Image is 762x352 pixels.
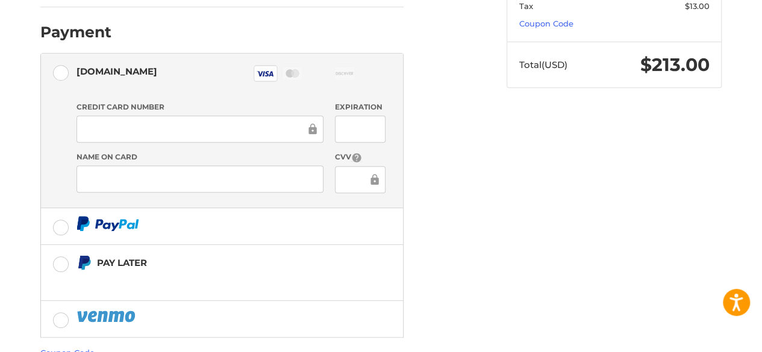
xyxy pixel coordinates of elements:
[97,253,328,273] div: Pay Later
[77,216,139,231] img: PayPal icon
[77,255,92,270] img: Pay Later icon
[40,23,111,42] h2: Payment
[335,152,385,163] label: CVV
[640,54,710,76] span: $213.00
[77,61,157,81] div: [DOMAIN_NAME]
[519,1,533,11] span: Tax
[685,1,710,11] span: $13.00
[77,152,323,162] label: Name on Card
[335,102,385,113] label: Expiration
[77,102,323,113] label: Credit Card Number
[77,276,328,286] iframe: PayPal Message 1
[519,19,573,28] a: Coupon Code
[519,59,567,70] span: Total (USD)
[77,309,138,324] img: PayPal icon
[663,320,762,352] iframe: Google Customer Reviews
